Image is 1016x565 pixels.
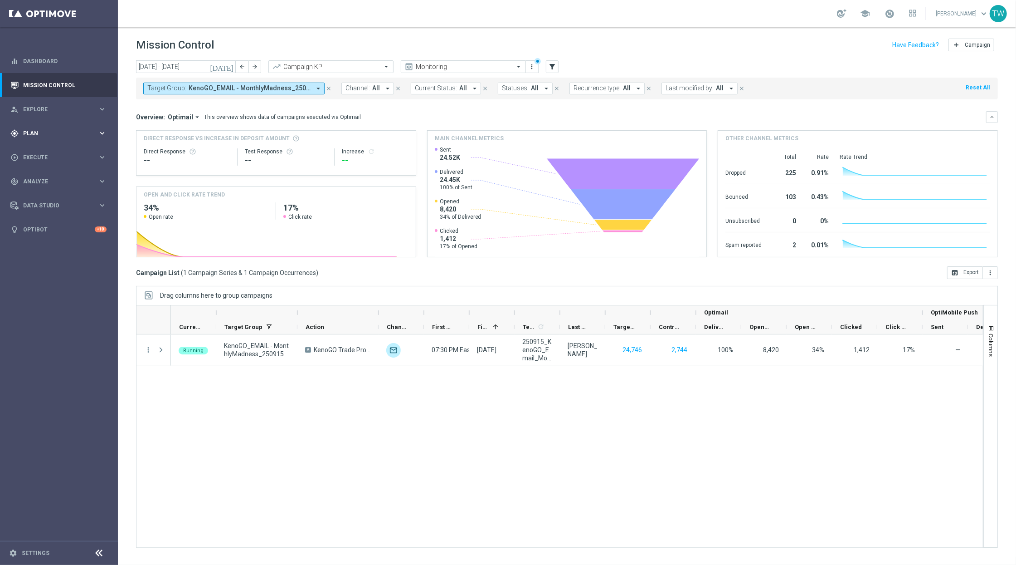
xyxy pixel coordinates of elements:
[953,41,960,49] i: add
[10,217,107,241] div: Optibot
[659,324,681,330] span: Control Customers
[10,201,98,210] div: Data Studio
[165,113,204,121] button: Optimail arrow_drop_down
[569,83,645,94] button: Recurrence type: All arrow_drop_down
[401,60,526,73] ng-select: Monitoring
[341,83,394,94] button: Channel: All arrow_drop_down
[143,83,325,94] button: Target Group: KenoGO_EMAIL - MonthlyMadness_250915, Master_TG_KENOGO_MonthlyMadness_250915 arrow_...
[283,202,408,213] h2: 17%
[387,324,408,330] span: Channel
[947,269,998,276] multiple-options-button: Export to CSV
[739,85,745,92] i: close
[316,269,318,277] span: )
[979,9,989,19] span: keyboard_arrow_down
[183,269,316,277] span: 1 Campaign Series & 1 Campaign Occurrences
[542,84,550,93] i: arrow_drop_down
[931,309,978,316] span: OptiMobile Push
[10,226,19,234] i: lightbulb
[10,82,107,89] button: Mission Control
[522,338,552,362] span: 250915_KenoGO_Email_MonthlyMadness_September
[10,178,107,185] div: track_changes Analyze keyboard_arrow_right
[623,84,631,92] span: All
[727,84,735,93] i: arrow_drop_down
[773,189,796,203] div: 103
[807,153,829,161] div: Rate
[840,324,862,330] span: Clicked
[537,323,544,330] i: refresh
[248,60,261,73] button: arrow_forward
[986,111,998,123] button: keyboard_arrow_down
[144,191,225,199] h4: OPEN AND CLICK RATE TREND
[854,346,870,354] span: 1,412
[23,203,98,208] span: Data Studio
[987,269,994,276] i: more_vert
[239,64,245,70] i: arrow_back
[471,84,479,93] i: arrow_drop_down
[613,324,635,330] span: Targeted Customers
[10,226,107,233] div: lightbulb Optibot +10
[179,324,201,330] span: Current Status
[725,189,762,203] div: Bounced
[535,58,541,64] div: There are unsaved changes
[661,83,738,94] button: Last modified by: All arrow_drop_down
[10,58,107,65] div: equalizer Dashboard
[236,60,248,73] button: arrow_back
[160,292,272,299] div: Row Groups
[252,64,258,70] i: arrow_forward
[160,292,272,299] span: Drag columns here to group campaigns
[10,177,98,186] div: Analyze
[10,130,107,137] button: gps_fixed Plan keyboard_arrow_right
[10,177,19,186] i: track_changes
[749,324,771,330] span: Opened
[704,309,728,316] span: Optimail
[725,134,798,142] h4: Other channel metrics
[179,346,208,354] colored-tag: Running
[415,84,457,92] span: Current Status:
[23,155,98,160] span: Execute
[288,213,312,221] span: Click rate
[10,49,107,73] div: Dashboard
[440,213,481,221] span: 34% of Delivered
[144,346,152,354] button: more_vert
[98,177,107,186] i: keyboard_arrow_right
[955,346,960,354] span: —
[23,49,107,73] a: Dashboard
[987,334,995,357] span: Columns
[947,266,983,279] button: open_in_browser Export
[368,148,375,155] button: refresh
[432,346,632,354] span: 07:30 PM Eastern Australia Time (Sydney) (UTC +10:00)
[10,106,107,113] button: person_search Explore keyboard_arrow_right
[23,107,98,112] span: Explore
[224,342,290,358] span: KenoGO_EMAIL - MonthlyMadness_250915
[372,84,380,92] span: All
[144,148,230,155] div: Direct Response
[965,83,991,93] button: Reset All
[10,202,107,209] button: Data Studio keyboard_arrow_right
[10,57,19,65] i: equalizer
[718,346,734,354] span: Delivery Rate = Delivered / Sent
[210,63,234,71] i: [DATE]
[885,324,907,330] span: Click Rate
[136,60,236,73] input: Select date range
[224,324,263,330] span: Target Group
[23,73,107,97] a: Mission Control
[136,269,318,277] h3: Campaign List
[807,237,829,251] div: 0.01%
[666,84,714,92] span: Last modified by:
[10,73,107,97] div: Mission Control
[10,129,19,138] i: gps_fixed
[23,217,95,241] a: Optibot
[10,105,19,113] i: person_search
[903,346,915,354] span: Click Rate = Clicked / Opened
[136,113,165,121] h3: Overview:
[204,113,361,121] div: This overview shows data of campaigns executed via Optimail
[523,324,536,330] span: Templates
[10,154,107,161] button: play_circle_outline Execute keyboard_arrow_right
[22,550,49,556] a: Settings
[725,213,762,227] div: Unsubscribed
